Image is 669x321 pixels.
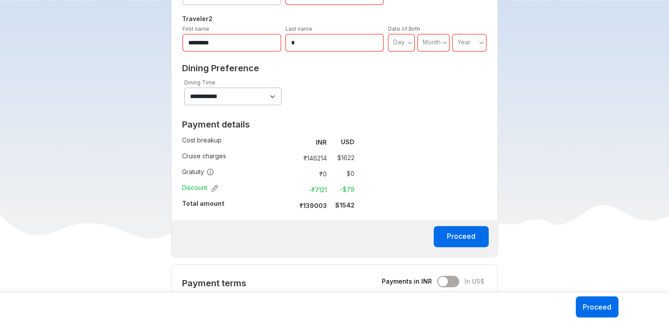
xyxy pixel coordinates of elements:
[289,182,293,197] td: :
[341,138,355,146] strong: USD
[316,139,327,146] strong: INR
[182,63,487,73] h2: Dining Preference
[182,183,218,192] span: Discount
[464,277,484,286] span: In US$
[293,183,330,196] td: -₹ 7121
[289,166,293,182] td: :
[182,119,355,130] h2: Payment details
[423,38,441,46] span: Month
[434,226,489,247] button: Proceed
[289,150,293,166] td: :
[382,277,432,286] span: Payments in INR
[184,79,216,86] label: Dining Time
[182,168,214,176] span: Gratuity
[182,134,289,150] td: Cost breakup
[407,38,413,47] svg: angle down
[442,38,447,47] svg: angle down
[300,202,327,209] strong: ₹ 139003
[293,152,330,164] td: ₹ 146214
[388,26,420,32] label: Date of Birth
[289,197,293,213] td: :
[293,168,330,180] td: ₹ 0
[180,14,489,24] h5: Traveler 2
[479,38,484,47] svg: angle down
[182,150,289,166] td: Cruise charges
[330,152,355,164] td: $ 1622
[183,26,209,32] label: First name
[457,38,471,46] span: Year
[330,183,355,196] td: -$ 79
[576,296,618,317] button: Proceed
[289,134,293,150] td: :
[330,168,355,180] td: $ 0
[335,201,355,209] strong: $ 1542
[182,200,224,207] strong: Total amount
[393,38,405,46] span: Day
[182,278,355,288] h2: Payment terms
[285,26,312,32] label: Last name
